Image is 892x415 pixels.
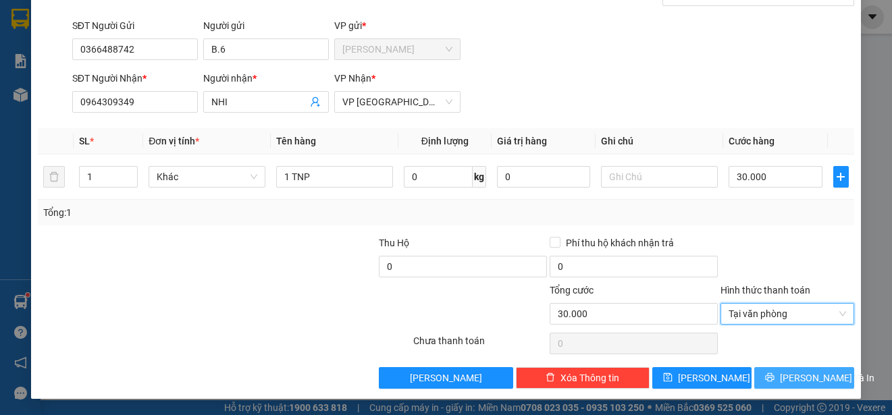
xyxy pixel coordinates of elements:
[833,166,849,188] button: plus
[560,236,679,250] span: Phí thu hộ khách nhận trả
[379,367,513,389] button: [PERSON_NAME]
[678,370,750,385] span: [PERSON_NAME]
[497,136,547,146] span: Giá trị hàng
[560,370,619,385] span: Xóa Thông tin
[663,372,673,383] span: save
[128,87,270,106] div: 100.000
[43,205,345,220] div: Tổng: 1
[729,136,775,146] span: Cước hàng
[834,171,848,182] span: plus
[421,136,469,146] span: Định lượng
[72,71,198,86] div: SĐT Người Nhận
[149,136,199,146] span: Đơn vị tính
[546,372,555,383] span: delete
[72,18,198,33] div: SĐT Người Gửi
[601,166,718,188] input: Ghi Chú
[203,18,329,33] div: Người gửi
[130,60,269,79] div: 0941998837
[729,304,846,324] span: Tại văn phòng
[550,285,594,296] span: Tổng cước
[276,166,393,188] input: VD: Bàn, Ghế
[379,238,409,248] span: Thu Hộ
[765,372,775,383] span: printer
[754,367,854,389] button: printer[PERSON_NAME] và In
[43,166,65,188] button: delete
[720,285,810,296] label: Hình thức thanh toán
[130,13,162,27] span: Nhận:
[497,166,591,188] input: 0
[516,367,650,389] button: deleteXóa Thông tin
[410,370,482,385] span: [PERSON_NAME]
[11,11,32,26] span: Gửi:
[342,39,452,59] span: VP Cao Tốc
[596,128,723,155] th: Ghi chú
[11,11,121,42] div: [PERSON_NAME]
[276,136,316,146] span: Tên hàng
[130,44,269,60] div: VU
[652,367,752,389] button: save[PERSON_NAME]
[342,92,452,112] span: VP Sài Gòn
[11,58,121,77] div: 0949793719
[473,166,486,188] span: kg
[203,71,329,86] div: Người nhận
[334,18,460,33] div: VP gửi
[412,333,548,357] div: Chưa thanh toán
[128,90,189,105] span: Chưa cước :
[780,370,874,385] span: [PERSON_NAME] và In
[79,136,90,146] span: SL
[157,167,257,187] span: Khác
[334,73,371,84] span: VP Nhận
[310,96,321,107] span: user-add
[130,11,269,44] div: VP [GEOGRAPHIC_DATA]
[11,42,121,58] div: LONG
